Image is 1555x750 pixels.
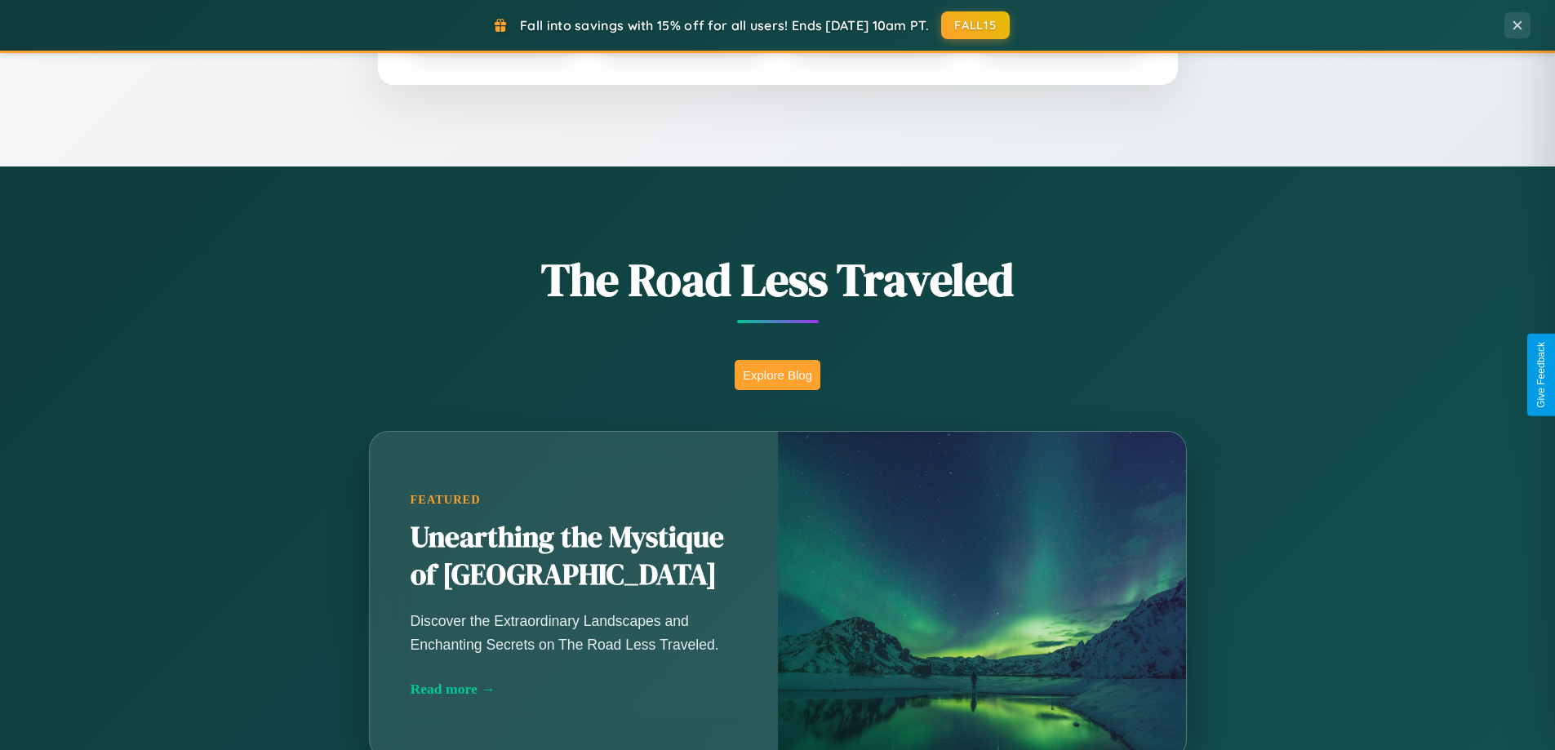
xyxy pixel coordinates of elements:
button: Explore Blog [735,360,820,390]
div: Featured [411,493,737,507]
h2: Unearthing the Mystique of [GEOGRAPHIC_DATA] [411,519,737,594]
div: Give Feedback [1535,342,1547,408]
button: FALL15 [941,11,1010,39]
p: Discover the Extraordinary Landscapes and Enchanting Secrets on The Road Less Traveled. [411,610,737,655]
div: Read more → [411,681,737,698]
span: Fall into savings with 15% off for all users! Ends [DATE] 10am PT. [520,17,929,33]
h1: The Road Less Traveled [288,248,1268,311]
